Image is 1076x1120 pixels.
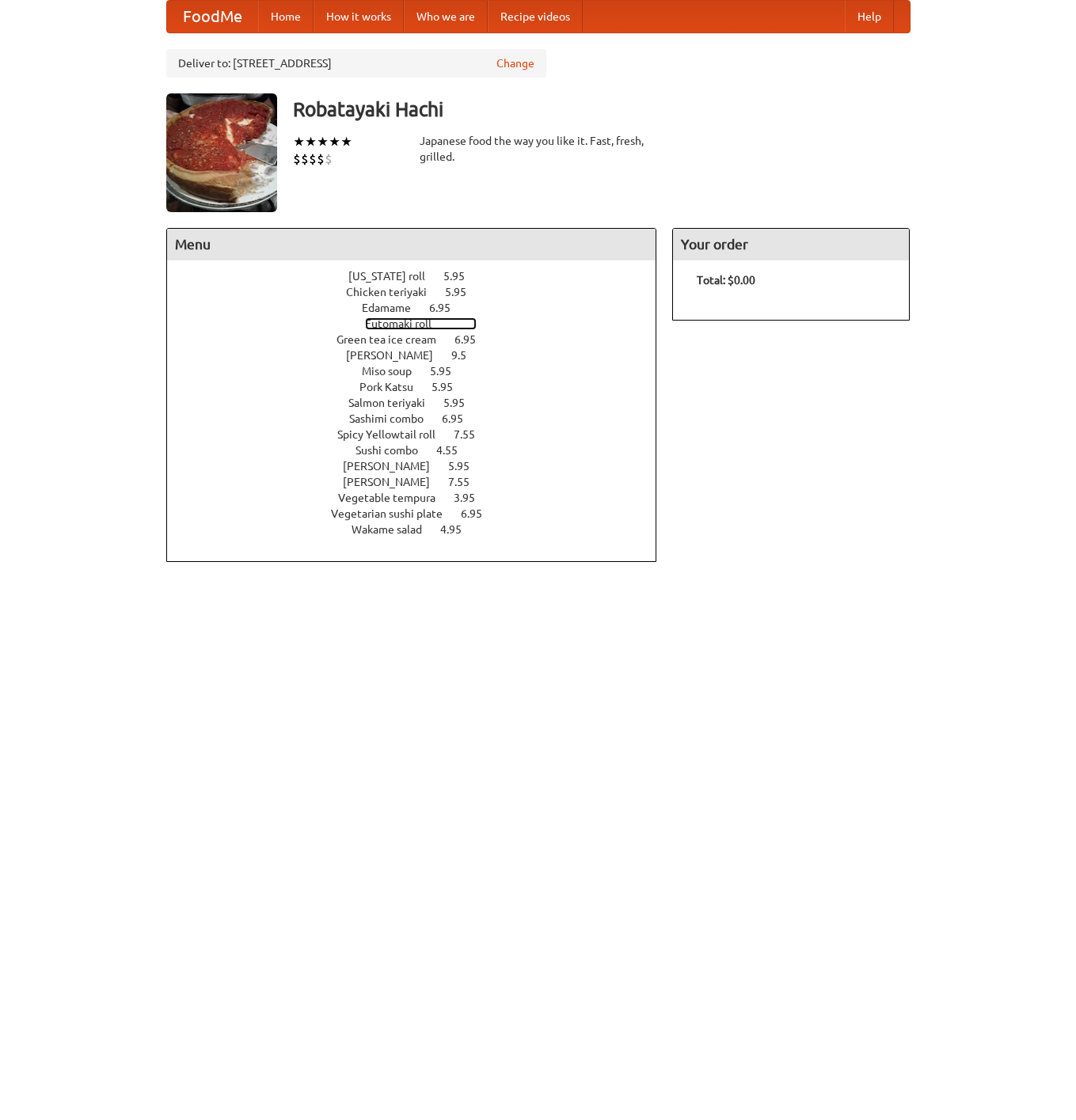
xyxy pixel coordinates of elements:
a: [PERSON_NAME] 5.95 [343,460,499,473]
a: [PERSON_NAME] 9.5 [346,349,496,362]
a: Change [496,55,534,71]
img: angular.jpg [166,93,277,212]
span: Green tea ice cream [336,333,452,346]
span: Edamame [362,302,427,314]
a: Vegetarian sushi plate 6.95 [331,507,511,520]
a: Green tea ice cream 6.95 [336,333,505,346]
span: 5.95 [443,270,481,283]
a: Sashimi combo 6.95 [349,412,492,425]
span: 3.95 [454,492,491,504]
span: Wakame salad [352,523,438,536]
li: $ [309,150,317,168]
h4: Menu [167,229,656,260]
span: Chicken teriyaki [346,286,443,298]
a: Miso soup 5.95 [362,365,481,378]
div: Deliver to: [STREET_ADDRESS] [166,49,546,78]
span: 7.55 [454,428,491,441]
span: 9.5 [451,349,482,362]
a: Futomaki roll [365,317,477,330]
span: Futomaki roll [365,317,447,330]
li: ★ [305,133,317,150]
a: How it works [314,1,404,32]
a: Home [258,1,314,32]
a: Spicy Yellowtail roll 7.55 [337,428,504,441]
a: Sushi combo 4.55 [355,444,487,457]
span: 6.95 [442,412,479,425]
h3: Robatayaki Hachi [293,93,911,125]
a: Wakame salad 4.95 [352,523,491,536]
span: Salmon teriyaki [348,397,441,409]
span: 4.55 [436,444,473,457]
span: Spicy Yellowtail roll [337,428,451,441]
span: Pork Katsu [359,381,429,393]
a: Edamame 6.95 [362,302,480,314]
span: 5.95 [432,381,469,393]
b: Total: $0.00 [697,274,755,287]
li: $ [317,150,325,168]
span: [PERSON_NAME] [346,349,449,362]
span: 6.95 [461,507,498,520]
li: ★ [317,133,329,150]
span: Miso soup [362,365,428,378]
span: 5.95 [443,397,481,409]
a: Who we are [404,1,488,32]
a: Chicken teriyaki 5.95 [346,286,496,298]
a: Salmon teriyaki 5.95 [348,397,494,409]
span: 6.95 [429,302,466,314]
li: ★ [293,133,305,150]
span: 7.55 [448,476,485,488]
span: 4.95 [440,523,477,536]
span: 5.95 [445,286,482,298]
span: 5.95 [430,365,467,378]
a: Recipe videos [488,1,583,32]
span: Vegetable tempura [338,492,451,504]
h4: Your order [673,229,909,260]
span: [PERSON_NAME] [343,460,446,473]
li: ★ [329,133,340,150]
li: $ [325,150,333,168]
span: Vegetarian sushi plate [331,507,458,520]
span: Sushi combo [355,444,434,457]
li: $ [293,150,301,168]
a: [US_STATE] roll 5.95 [348,270,494,283]
a: FoodMe [167,1,258,32]
div: Japanese food the way you like it. Fast, fresh, grilled. [420,133,657,165]
a: Help [845,1,894,32]
span: [PERSON_NAME] [343,476,446,488]
a: Pork Katsu 5.95 [359,381,482,393]
a: [PERSON_NAME] 7.55 [343,476,499,488]
span: [US_STATE] roll [348,270,441,283]
span: 6.95 [454,333,492,346]
span: 5.95 [448,460,485,473]
li: ★ [340,133,352,150]
a: Vegetable tempura 3.95 [338,492,504,504]
li: $ [301,150,309,168]
span: Sashimi combo [349,412,439,425]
